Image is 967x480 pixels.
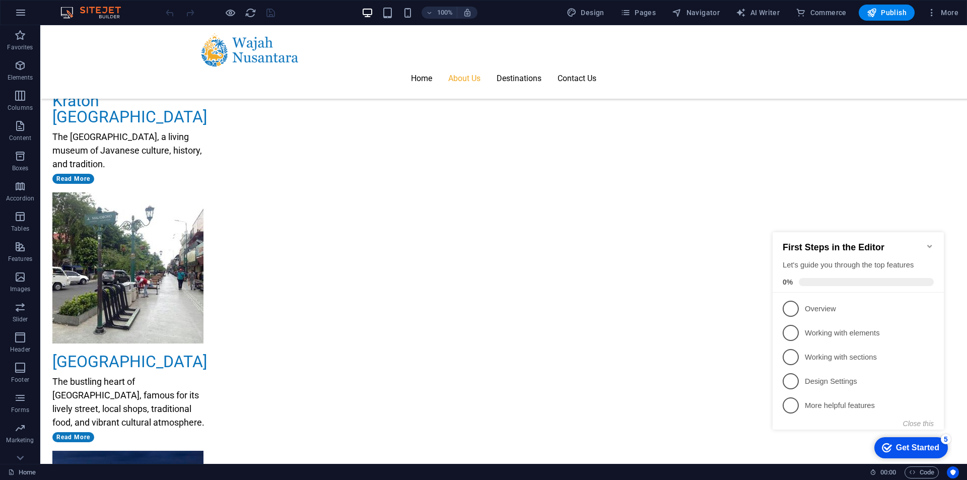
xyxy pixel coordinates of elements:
[927,8,958,18] span: More
[58,7,133,19] img: Editor Logo
[9,134,31,142] p: Content
[245,7,256,19] i: Reload page
[11,376,29,384] p: Footer
[909,466,934,478] span: Code
[224,7,236,19] button: Click here to leave preview mode and continue editing
[127,226,171,235] div: Get Started
[792,5,851,21] button: Commerce
[36,134,157,145] p: Working with sections
[620,8,656,18] span: Pages
[36,110,157,121] p: Working with elements
[8,255,32,263] p: Features
[887,468,889,476] span: :
[4,152,175,176] li: Design Settings
[6,436,34,444] p: Marketing
[157,25,165,33] div: Minimize checklist
[4,176,175,200] li: More helpful features
[11,406,29,414] p: Forms
[437,7,453,19] h6: 100%
[8,74,33,82] p: Elements
[244,7,256,19] button: reload
[10,285,31,293] p: Images
[8,104,33,112] p: Columns
[563,5,608,21] button: Design
[6,194,34,202] p: Accordion
[14,25,165,35] h2: First Steps in the Editor
[106,220,179,241] div: Get Started 5 items remaining, 0% complete
[134,202,165,210] button: Close this
[4,127,175,152] li: Working with sections
[616,5,660,21] button: Pages
[13,315,28,323] p: Slider
[563,5,608,21] div: Design (Ctrl+Alt+Y)
[7,43,33,51] p: Favorites
[672,8,720,18] span: Navigator
[463,8,472,17] i: On resize automatically adjust zoom level to fit chosen device.
[11,225,29,233] p: Tables
[732,5,784,21] button: AI Writer
[14,42,165,53] div: Let's guide you through the top features
[172,217,182,227] div: 5
[736,8,780,18] span: AI Writer
[422,7,457,19] button: 100%
[859,5,915,21] button: Publish
[4,79,175,103] li: Overview
[905,466,939,478] button: Code
[8,466,36,478] a: Click to cancel selection. Double-click to open Pages
[567,8,604,18] span: Design
[870,466,896,478] h6: Session time
[10,346,30,354] p: Header
[36,159,157,169] p: Design Settings
[12,164,29,172] p: Boxes
[947,466,959,478] button: Usercentrics
[880,466,896,478] span: 00 00
[4,103,175,127] li: Working with elements
[36,183,157,193] p: More helpful features
[14,60,30,68] span: 0%
[923,5,962,21] button: More
[36,86,157,97] p: Overview
[796,8,847,18] span: Commerce
[867,8,907,18] span: Publish
[668,5,724,21] button: Navigator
